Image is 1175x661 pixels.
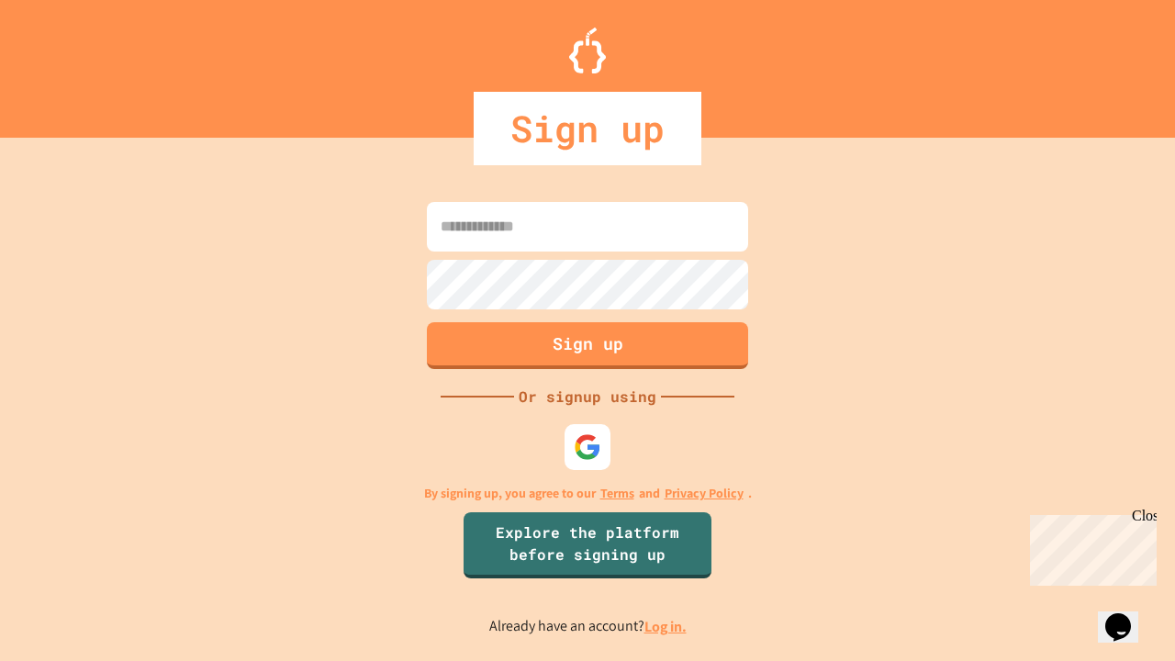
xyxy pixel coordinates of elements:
[574,433,601,461] img: google-icon.svg
[665,484,744,503] a: Privacy Policy
[1023,508,1157,586] iframe: chat widget
[569,28,606,73] img: Logo.svg
[514,386,661,408] div: Or signup using
[7,7,127,117] div: Chat with us now!Close
[1098,588,1157,643] iframe: chat widget
[464,512,711,578] a: Explore the platform before signing up
[489,615,687,638] p: Already have an account?
[600,484,634,503] a: Terms
[474,92,701,165] div: Sign up
[427,322,748,369] button: Sign up
[424,484,752,503] p: By signing up, you agree to our and .
[644,617,687,636] a: Log in.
